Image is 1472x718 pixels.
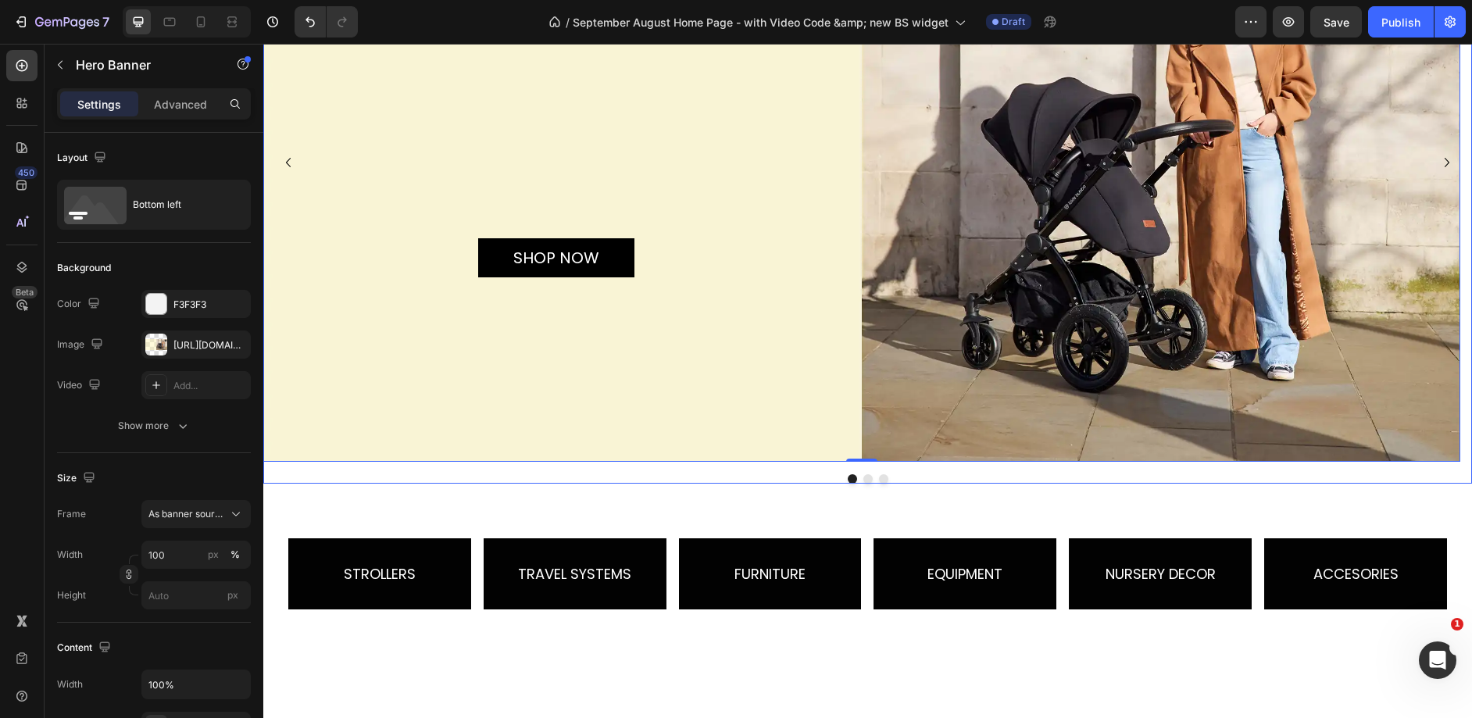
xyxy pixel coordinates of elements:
input: Auto [142,670,250,698]
p: EQUIPMENT [612,521,791,539]
button: Save [1310,6,1362,38]
div: Video [57,375,104,396]
div: F3F3F3 [173,298,247,312]
button: Dot [600,430,609,440]
div: Size [57,468,98,489]
div: % [230,548,240,562]
label: Frame [57,507,86,521]
button: 7 [6,6,116,38]
span: September August Home Page - with Video Code &amp; new BS widget [573,14,949,30]
div: Add... [173,379,247,393]
div: Background [57,261,111,275]
div: Image [57,334,106,355]
button: Carousel Next Arrow [1171,106,1196,131]
button: Show more [57,412,251,440]
button: % [204,545,223,564]
button: Dot [616,430,625,440]
span: 1 [1451,618,1463,630]
p: Advanced [154,96,207,113]
input: px [141,581,251,609]
p: STROLLERS [27,521,206,539]
p: Settings [77,96,121,113]
span: px [227,589,238,601]
div: Content [57,638,114,659]
p: TRAVEL SYSTEMS [222,521,402,539]
span: As banner source [148,507,225,521]
div: [URL][DOMAIN_NAME] [173,338,247,352]
label: Width [57,548,83,562]
p: FURNITURE [417,521,597,539]
div: Layout [57,148,109,169]
input: px% [141,541,251,569]
div: Publish [1381,14,1420,30]
button: Dot [584,430,594,440]
div: 450 [15,166,38,179]
span: Draft [1002,15,1025,29]
div: Bottom left [133,187,228,223]
button: As banner source [141,500,251,528]
p: 7 [102,13,109,31]
span: Save [1324,16,1349,29]
p: Hero Banner [76,55,209,74]
div: Undo/Redo [295,6,358,38]
span: / [566,14,570,30]
div: Show more [118,418,191,434]
iframe: Design area [263,44,1472,718]
label: Height [57,588,86,602]
div: Width [57,677,83,691]
div: Color [57,294,103,315]
p: ACCESORIES [1002,521,1182,539]
div: Beta [12,286,38,298]
p: NURSERY DECOR [807,521,987,539]
button: Publish [1368,6,1434,38]
div: px [208,548,219,562]
iframe: Intercom live chat [1419,641,1456,679]
button: px [226,545,245,564]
